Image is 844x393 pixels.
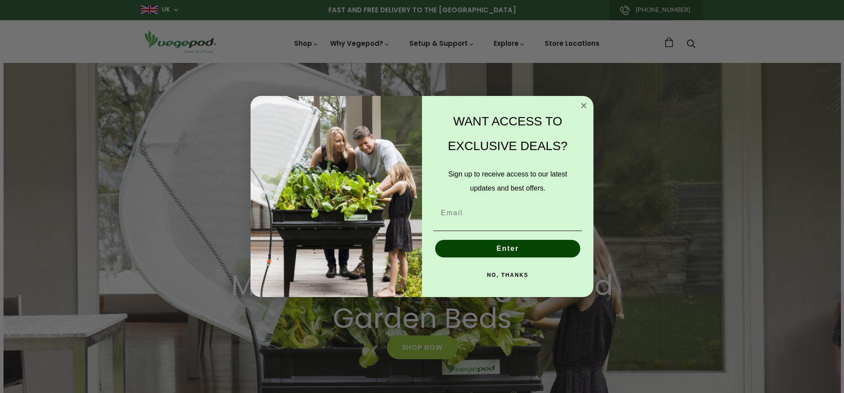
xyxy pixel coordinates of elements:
[578,100,589,111] button: Close dialog
[435,240,580,257] button: Enter
[448,114,568,153] span: WANT ACCESS TO EXCLUSIVE DEALS?
[433,204,582,222] input: Email
[433,266,582,284] button: NO, THANKS
[251,96,422,297] img: e9d03583-1bb1-490f-ad29-36751b3212ff.jpeg
[448,170,567,192] span: Sign up to receive access to our latest updates and best offers.
[433,231,582,231] img: underline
